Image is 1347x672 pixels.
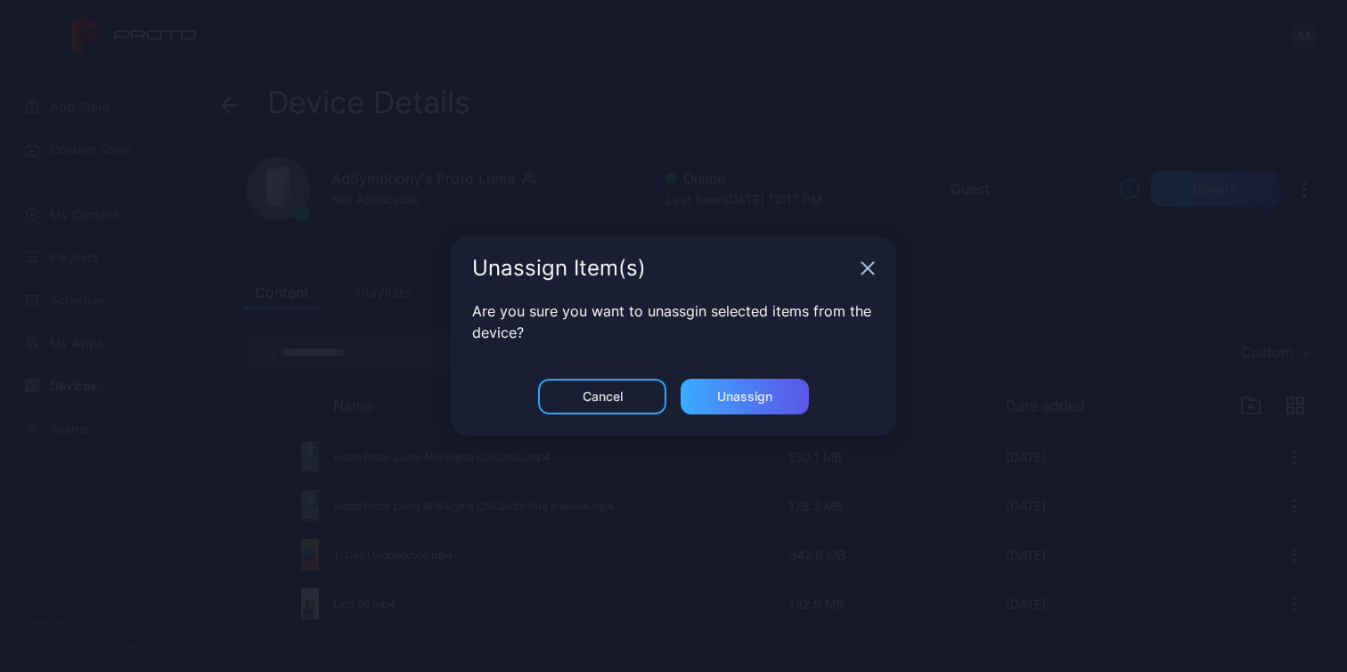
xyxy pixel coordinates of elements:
[681,379,809,414] button: Unassign
[538,379,666,414] button: Cancel
[472,258,853,279] div: Unassign Item(s)
[717,389,772,404] div: Unassign
[583,389,623,404] div: Cancel
[472,300,875,343] p: Are you sure you want to unassgin selected items from the device?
